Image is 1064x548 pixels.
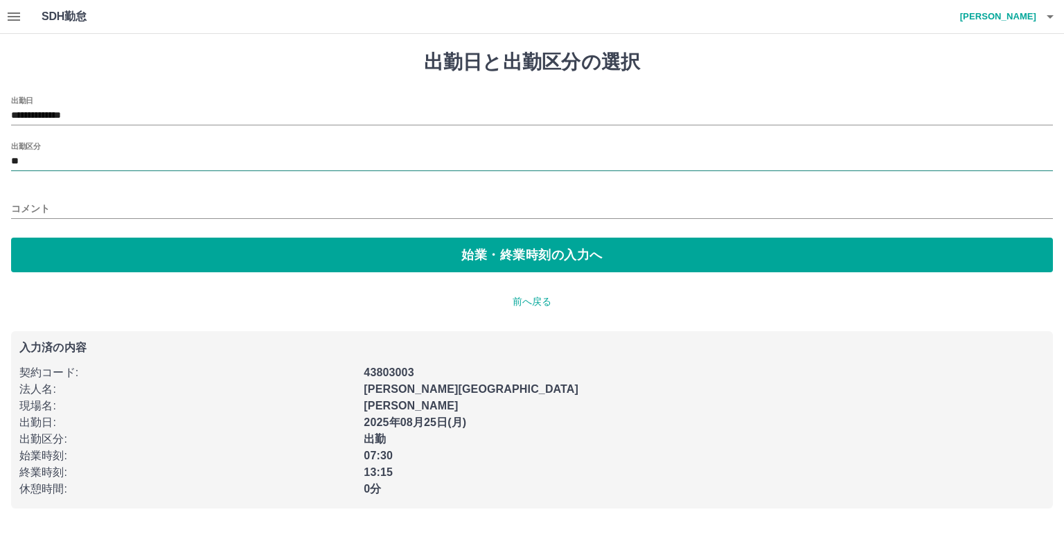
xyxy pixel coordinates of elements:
p: 現場名 : [19,398,355,414]
p: 契約コード : [19,364,355,381]
b: 07:30 [364,450,393,461]
b: 13:15 [364,466,393,478]
p: 前へ戻る [11,294,1053,309]
b: 43803003 [364,366,414,378]
b: [PERSON_NAME][GEOGRAPHIC_DATA] [364,383,578,395]
p: 終業時刻 : [19,464,355,481]
p: 休憩時間 : [19,481,355,497]
button: 始業・終業時刻の入力へ [11,238,1053,272]
p: 始業時刻 : [19,448,355,464]
label: 出勤日 [11,95,33,105]
b: [PERSON_NAME] [364,400,458,412]
p: 出勤日 : [19,414,355,431]
p: 入力済の内容 [19,342,1045,353]
b: 2025年08月25日(月) [364,416,466,428]
p: 出勤区分 : [19,431,355,448]
h1: 出勤日と出勤区分の選択 [11,51,1053,74]
b: 0分 [364,483,381,495]
label: 出勤区分 [11,141,40,151]
b: 出勤 [364,433,386,445]
p: 法人名 : [19,381,355,398]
